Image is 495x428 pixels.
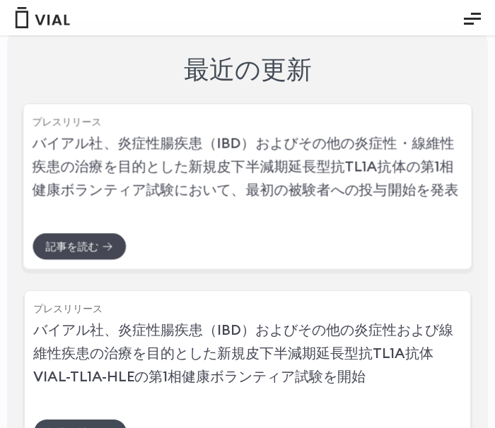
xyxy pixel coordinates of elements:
[32,133,458,198] a: バイアル社、炎症性腸疾患（IBD）およびその他の炎症性・線維性疾患の治療を目的とした新規皮下半減期延長型抗TL1A抗体の第1相健康ボランティア試験において、最初の被験者への投与開始を発表
[32,115,101,128] a: プレスリリース
[32,232,127,260] a: 記事を読む
[453,1,491,37] button: 必須アドオン トグルメニュー
[184,53,312,85] font: 最近の更新
[33,302,103,314] a: プレスリリース
[46,239,99,253] font: 記事を読む
[14,7,71,28] img: バイアルロゴ
[33,321,453,385] a: バイアル社、炎症性腸疾患（IBD）およびその他の炎症性および線維性疾患の治療を目的とした新規皮下半減期延長型抗TL1A抗体VIAL-TL1A-HLEの第1相健康ボランティア試験を開始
